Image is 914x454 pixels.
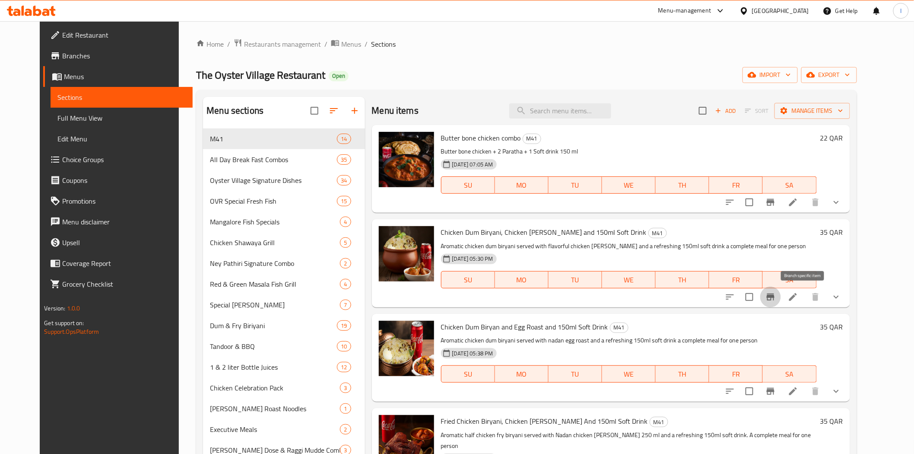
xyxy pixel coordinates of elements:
[820,132,843,144] h6: 22 QAR
[43,66,192,87] a: Menus
[62,51,185,61] span: Branches
[656,176,709,194] button: TH
[602,176,656,194] button: WE
[498,274,545,286] span: MO
[714,106,737,116] span: Add
[43,191,192,211] a: Promotions
[203,294,365,315] div: Special [PERSON_NAME]7
[337,156,350,164] span: 35
[602,365,656,383] button: WE
[337,322,350,330] span: 19
[441,365,495,383] button: SU
[337,363,350,371] span: 12
[62,217,185,227] span: Menu disclaimer
[709,176,763,194] button: FR
[379,132,434,187] img: Butter bone chicken combo
[709,365,763,383] button: FR
[340,217,351,227] div: items
[552,179,599,192] span: TU
[43,274,192,294] a: Grocery Checklist
[340,301,350,309] span: 7
[340,403,351,414] div: items
[826,287,847,307] button: show more
[203,149,365,170] div: All Day Break Fast Combos35
[210,279,340,289] div: Red & Green Masala Fish Grill
[650,417,668,427] div: M41
[203,128,365,149] div: M4114
[210,258,340,269] span: Ney Pathiri Signature Combo
[656,365,709,383] button: TH
[203,170,365,191] div: Oyster Village Signature Dishes34
[831,292,841,302] svg: Show Choices
[441,415,648,428] span: Fried Chicken Biryani, Chicken [PERSON_NAME] And 150ml Soft Drink
[210,424,340,435] span: Executive Meals
[552,368,599,380] span: TU
[365,39,368,49] li: /
[720,381,740,402] button: sort-choices
[788,292,798,302] a: Edit menu item
[341,39,361,49] span: Menus
[51,87,192,108] a: Sections
[43,149,192,170] a: Choice Groups
[210,175,337,185] span: Oyster Village Signature Dishes
[67,303,80,314] span: 1.0.0
[658,6,711,16] div: Menu-management
[441,271,495,288] button: SU
[43,232,192,253] a: Upsell
[831,386,841,396] svg: Show Choices
[449,160,497,169] span: [DATE] 07:05 AM
[713,368,759,380] span: FR
[210,362,337,372] span: 1 & 2 liter Bottle Juices
[337,197,350,205] span: 15
[760,381,781,402] button: Branch-specific-item
[62,196,185,206] span: Promotions
[602,271,656,288] button: WE
[805,381,826,402] button: delete
[337,175,351,185] div: items
[337,196,351,206] div: items
[709,271,763,288] button: FR
[340,258,351,269] div: items
[210,341,337,352] div: Tandoor & BBQ
[203,274,365,294] div: Red & Green Masala Fish Grill4
[379,321,434,376] img: Chicken Dum Biryan and Egg Roast and 150ml Soft Drink
[210,154,337,165] span: All Day Break Fast Combos
[340,424,351,435] div: items
[340,279,351,289] div: items
[43,253,192,274] a: Coverage Report
[788,386,798,396] a: Edit menu item
[337,176,350,185] span: 34
[808,70,850,80] span: export
[210,403,340,414] span: [PERSON_NAME] Roast Noodles
[203,211,365,232] div: Mangalore Fish Specials4
[210,217,340,227] div: Mangalore Fish Specials
[203,253,365,274] div: Ney Pathiri Signature Combo2
[340,259,350,268] span: 2
[196,38,857,50] nav: breadcrumb
[659,368,706,380] span: TH
[331,38,361,50] a: Menus
[441,226,647,239] span: Chicken Dum Biryani, Chicken [PERSON_NAME] and 150ml Soft Drink
[371,39,396,49] span: Sections
[43,170,192,191] a: Coupons
[749,70,791,80] span: import
[340,405,350,413] span: 1
[610,323,628,333] span: M41
[649,228,666,238] span: M41
[340,425,350,434] span: 2
[523,134,541,144] span: M41
[606,274,652,286] span: WE
[720,192,740,213] button: sort-choices
[43,211,192,232] a: Menu disclaimer
[774,103,850,119] button: Manage items
[372,104,419,117] h2: Menu items
[445,179,492,192] span: SU
[659,179,706,192] span: TH
[210,237,340,248] div: Chicken Shawaya Grill
[441,430,817,451] p: Aromatic half chicken fry biryani served with Nadan chicken [PERSON_NAME] 250 ml and a refreshing...
[441,131,521,144] span: Butter bone chicken combo
[210,134,337,144] span: M41
[337,362,351,372] div: items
